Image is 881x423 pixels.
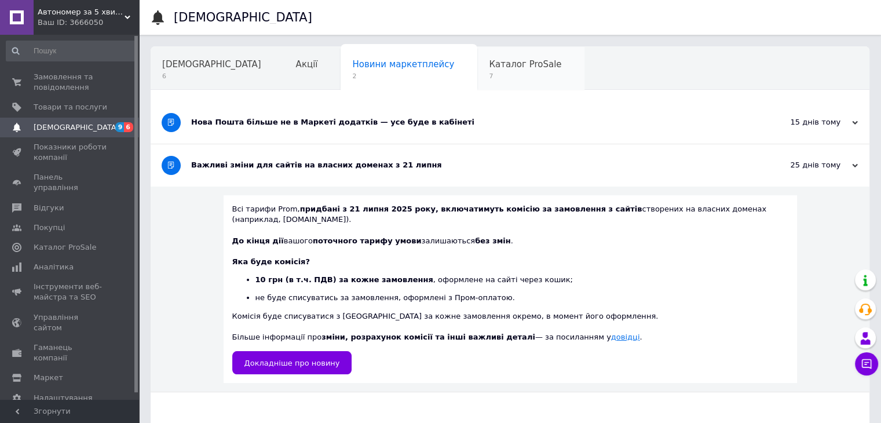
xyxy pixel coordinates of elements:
div: Всі тарифи Prom, створених на власних доменах (наприклад, [DOMAIN_NAME]). вашого залишаються . [232,204,788,374]
span: 9 [115,122,125,132]
span: Каталог ProSale [489,59,561,70]
span: 7 [489,72,561,81]
span: Аналітика [34,262,74,272]
a: Докладніше про новину [232,351,352,374]
li: не буде списуватись за замовлення, оформлені з Пром-оплатою. [255,293,788,303]
li: , оформлене на сайті через кошик; [255,275,788,285]
span: Панель управління [34,172,107,193]
b: поточного тарифу умови [313,236,421,245]
span: Докладніше про новину [244,359,340,367]
b: 10 грн (в т.ч. ПДВ) за кожне замовлення [255,275,433,284]
span: Відгуки [34,203,64,213]
span: 2 [352,72,454,81]
span: Товари та послуги [34,102,107,112]
span: Налаштування [34,393,93,403]
b: без змін [475,236,511,245]
b: зміни, розрахунок комісії та інші важливі деталі [321,333,535,341]
span: Інструменти веб-майстра та SEO [34,282,107,302]
span: Новини маркетплейсу [352,59,454,70]
span: [DEMOGRAPHIC_DATA] [162,59,261,70]
span: Показники роботи компанії [34,142,107,163]
button: Чат з покупцем [855,352,878,375]
div: Комісія буде списуватися з [GEOGRAPHIC_DATA] за кожне замовлення окремо, в момент його оформлення. [232,311,788,322]
span: Каталог ProSale [34,242,96,253]
div: Важливі зміни для сайтів на власних доменах з 21 липня [191,160,742,170]
div: Ваш ID: 3666050 [38,17,139,28]
b: придбані з 21 липня 2025 року, включатимуть комісію за замовлення з сайтів [300,205,642,213]
span: Управління сайтом [34,312,107,333]
span: 6 [124,122,133,132]
span: [DEMOGRAPHIC_DATA] [34,122,119,133]
span: Автономер за 5 хвилин [38,7,125,17]
span: Акції [296,59,318,70]
div: 15 днів тому [742,117,858,127]
span: Замовлення та повідомлення [34,72,107,93]
div: Більше інформації про — за посиланням у . [232,322,788,342]
a: довідці [611,333,640,341]
b: Яка буде комісія? [232,257,310,266]
span: 6 [162,72,261,81]
b: До кінця дії [232,236,284,245]
span: Покупці [34,223,65,233]
div: Нова Пошта більше не в Маркеті додатків — усе буде в кабінеті [191,117,742,127]
span: Маркет [34,373,63,383]
span: Гаманець компанії [34,342,107,363]
input: Пошук [6,41,137,61]
div: 25 днів тому [742,160,858,170]
h1: [DEMOGRAPHIC_DATA] [174,10,312,24]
